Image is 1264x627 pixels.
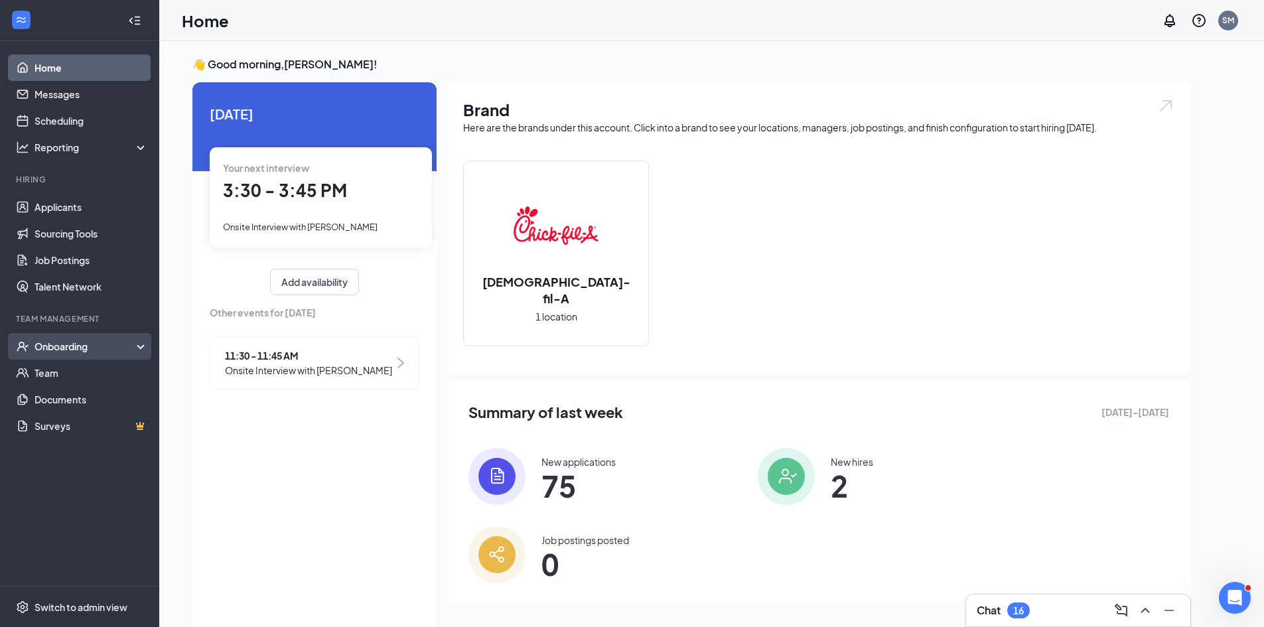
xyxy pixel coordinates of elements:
a: Job Postings [35,247,148,273]
div: Switch to admin view [35,600,127,614]
a: Applicants [35,194,148,220]
span: 0 [541,552,629,576]
button: ComposeMessage [1111,600,1132,621]
iframe: Intercom live chat [1219,582,1251,614]
span: Onsite Interview with [PERSON_NAME] [225,363,392,378]
button: ChevronUp [1135,600,1156,621]
img: open.6027fd2a22e1237b5b06.svg [1157,98,1174,113]
svg: WorkstreamLogo [15,13,28,27]
button: Minimize [1159,600,1180,621]
span: [DATE] - [DATE] [1101,405,1169,419]
a: Team [35,360,148,386]
span: Your next interview [223,162,309,174]
h3: Chat [977,603,1001,618]
a: SurveysCrown [35,413,148,439]
a: Scheduling [35,107,148,134]
img: icon [758,448,815,505]
a: Sourcing Tools [35,220,148,247]
img: Chick-fil-A [514,183,598,268]
span: 3:30 - 3:45 PM [223,179,347,201]
svg: Settings [16,600,29,614]
a: Documents [35,386,148,413]
h2: [DEMOGRAPHIC_DATA]-fil-A [464,273,648,307]
a: Home [35,54,148,81]
div: 16 [1013,605,1024,616]
a: Talent Network [35,273,148,300]
button: Add availability [270,269,359,295]
h3: 👋 Good morning, [PERSON_NAME] ! [192,57,1190,72]
span: 1 location [535,309,577,324]
a: Messages [35,81,148,107]
div: New hires [831,455,873,468]
svg: Collapse [128,14,141,27]
h1: Home [182,9,229,32]
span: Onsite Interview with [PERSON_NAME] [223,222,378,232]
div: SM [1222,15,1234,26]
img: icon [468,448,526,505]
svg: Analysis [16,141,29,154]
span: Summary of last week [468,401,623,424]
span: [DATE] [210,104,419,124]
span: Other events for [DATE] [210,305,419,320]
svg: UserCheck [16,340,29,353]
span: 11:30 - 11:45 AM [225,348,392,363]
h1: Brand [463,98,1174,121]
svg: ChevronUp [1137,602,1153,618]
svg: Minimize [1161,602,1177,618]
span: 75 [541,474,616,498]
div: Team Management [16,313,145,324]
svg: ComposeMessage [1113,602,1129,618]
div: New applications [541,455,616,468]
div: Job postings posted [541,533,629,547]
svg: Notifications [1162,13,1178,29]
div: Hiring [16,174,145,185]
div: Here are the brands under this account. Click into a brand to see your locations, managers, job p... [463,121,1174,134]
div: Reporting [35,141,149,154]
img: icon [468,526,526,583]
div: Onboarding [35,340,137,353]
span: 2 [831,474,873,498]
svg: QuestionInfo [1191,13,1207,29]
